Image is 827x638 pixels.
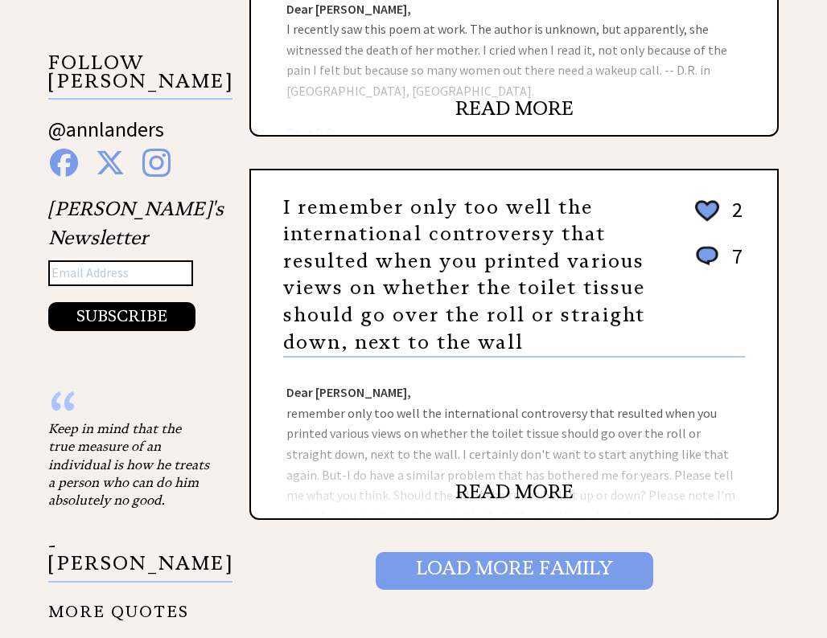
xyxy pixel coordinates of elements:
p: FOLLOW [PERSON_NAME] [48,54,232,100]
img: x%20blue.png [96,149,125,177]
img: heart_outline%202.png [693,197,722,225]
div: [PERSON_NAME]'s Newsletter [48,194,224,331]
td: 2 [724,196,743,241]
a: @annlanders [48,116,164,158]
a: MORE QUOTES [48,590,189,621]
strong: Dear [PERSON_NAME], [286,1,411,17]
a: READ MORE [455,96,574,121]
img: instagram%20blue.png [142,149,171,177]
div: “ [48,403,209,419]
button: SUBSCRIBE [48,302,195,331]
a: READ MORE [455,480,574,504]
input: Load More Family [376,552,653,589]
input: Email Address [48,260,193,286]
img: message_round%201.png [693,243,722,269]
td: 7 [724,243,743,285]
strong: Dear [PERSON_NAME], [286,384,411,400]
a: I remember only too well the international controversy that resulted when you printed various vie... [283,195,645,354]
img: facebook%20blue.png [50,149,78,177]
p: - [PERSON_NAME] [48,537,232,583]
div: remember only too well the international controversy that resulted when you printed various views... [251,358,777,518]
div: Keep in mind that the true measure of an individual is how he treats a person who can do him abso... [48,419,209,509]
